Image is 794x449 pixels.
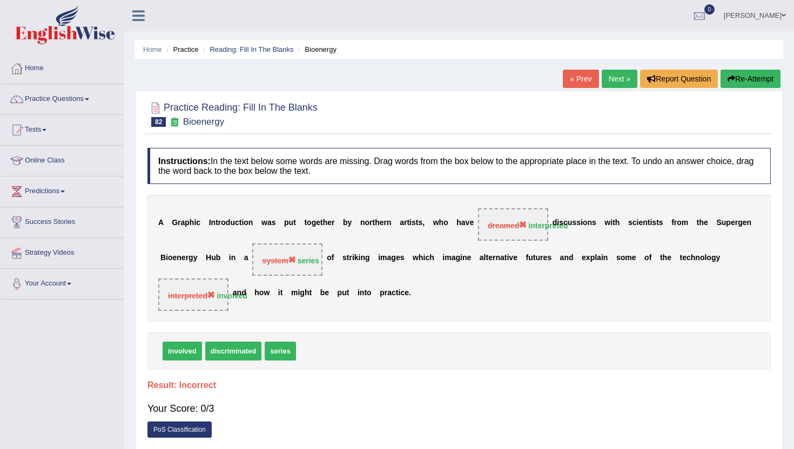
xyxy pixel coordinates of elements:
b: n [360,219,365,227]
b: t [347,254,349,262]
b: I [209,219,211,227]
b: n [248,219,253,227]
b: s [659,219,663,227]
b: y [348,219,352,227]
b: u [528,254,533,262]
b: w [264,289,270,297]
b: n [747,219,752,227]
b: r [384,219,387,227]
b: s [418,219,422,227]
b: t [504,254,507,262]
b: n [564,254,569,262]
b: s [572,219,576,227]
b: e [467,254,471,262]
b: g [738,219,743,227]
button: Report Question [640,70,718,88]
b: i [610,219,613,227]
b: a [461,219,466,227]
b: h [699,219,704,227]
b: s [592,219,596,227]
b: n [462,254,467,262]
b: c [563,219,568,227]
span: involved [163,342,202,360]
b: n [177,254,181,262]
h2: Practice Reading: Fill In The Blanks [147,100,318,127]
b: h [615,219,620,227]
b: n [643,219,648,227]
b: m [682,219,688,227]
b: p [590,254,595,262]
b: w [433,219,439,227]
b: t [239,219,242,227]
b: t [656,219,659,227]
span: series [265,342,296,360]
b: t [347,289,349,297]
b: c [687,254,691,262]
b: H [206,254,211,262]
b: b [343,219,348,227]
b: i [650,219,652,227]
b: , [422,219,425,227]
span: 0 [704,4,715,15]
b: s [559,219,563,227]
a: Strategy Videos [1,238,124,265]
b: i [378,254,380,262]
a: Practice Questions [1,84,124,111]
span: system [262,256,295,265]
b: s [400,254,405,262]
b: e [316,219,320,227]
a: Your Account [1,269,124,296]
b: u [230,219,235,227]
b: e [632,254,636,262]
b: s [547,254,551,262]
b: p [284,219,289,227]
b: e [638,219,643,227]
b: r [178,219,180,227]
b: g [391,254,396,262]
b: h [323,219,328,227]
b: c [392,289,396,297]
b: u [211,254,216,262]
b: v [509,254,513,262]
b: c [235,219,239,227]
li: Bioenergy [295,44,337,55]
b: G [172,219,178,227]
b: n [231,254,236,262]
b: r [332,219,334,227]
b: e [488,254,493,262]
a: Home [143,45,162,53]
b: e [543,254,547,262]
b: f [649,254,652,262]
b: t [304,219,307,227]
b: h [456,219,461,227]
b: g [300,289,305,297]
a: Home [1,53,124,80]
b: i [601,254,603,262]
b: i [460,254,462,262]
strong: involved [217,291,247,300]
strong: interpreted [528,221,568,230]
b: d [241,289,246,297]
b: e [325,289,329,297]
b: t [648,219,650,227]
b: S [716,219,721,227]
b: e [743,219,747,227]
b: e [731,219,735,227]
b: o [221,219,226,227]
b: d [226,219,231,227]
b: o [443,219,448,227]
b: o [706,254,711,262]
b: a [500,254,504,262]
b: i [241,219,244,227]
span: interpreted [168,291,215,300]
b: t [293,219,296,227]
b: s [616,254,621,262]
b: e [667,254,671,262]
a: Next » [602,70,637,88]
b: i [358,289,360,297]
b: n [587,219,592,227]
b: t [364,289,367,297]
b: t [416,219,419,227]
b: i [229,254,231,262]
h4: In the text below some words are missing. Drag words from the box below to the appropriate place ... [147,148,771,184]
